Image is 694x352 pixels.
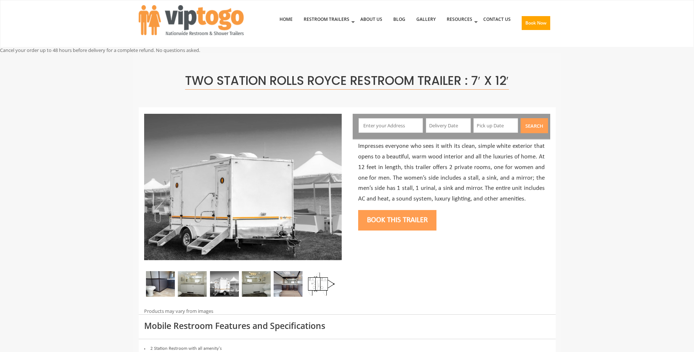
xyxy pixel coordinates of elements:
[185,72,509,90] span: Two Station Rolls Royce Restroom Trailer : 7′ x 12′
[178,271,207,297] img: Gel 2 station 02
[473,118,518,133] input: Pick up Date
[355,0,388,38] a: About Us
[210,271,239,297] img: A mini restroom trailer with two separate stations and separate doors for males and females
[358,141,545,205] p: Impresses everyone who sees it with its clean, simple white exterior that opens to a beautiful, w...
[522,16,550,30] button: Book Now
[242,271,271,297] img: Gel 2 station 03
[274,0,298,38] a: Home
[146,271,175,297] img: A close view of inside of a station with a stall, mirror and cabinets
[144,321,550,330] h3: Mobile Restroom Features and Specifications
[516,0,556,46] a: Book Now
[411,0,441,38] a: Gallery
[274,271,303,297] img: A close view of inside of a station with a stall, mirror and cabinets
[144,114,342,260] img: Side view of two station restroom trailer with separate doors for males and females
[139,5,244,35] img: VIPTOGO
[306,271,335,297] img: Floor Plan of 2 station restroom with sink and toilet
[358,210,436,231] button: Book this trailer
[521,118,548,133] button: Search
[426,118,471,133] input: Delivery Date
[441,0,478,38] a: Resources
[388,0,411,38] a: Blog
[144,308,342,315] div: Products may vary from images
[478,0,516,38] a: Contact Us
[298,0,355,38] a: Restroom Trailers
[359,118,423,133] input: Enter your Address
